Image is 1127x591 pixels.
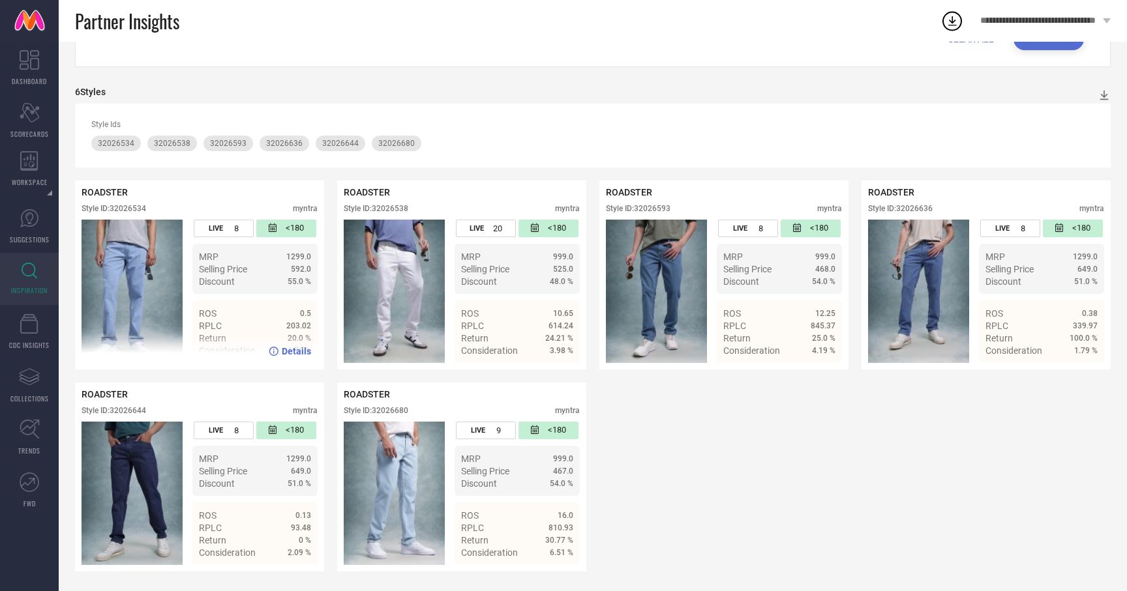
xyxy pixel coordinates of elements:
span: 0.38 [1082,309,1098,318]
span: 55.0 % [288,277,311,286]
span: Selling Price [723,264,772,274]
span: 20 [493,223,502,233]
a: Details [531,369,573,379]
div: Number of days since the style was first listed on the platform [256,220,316,237]
span: 3.98 % [550,346,573,355]
span: ROS [985,308,1003,319]
div: Style ID: 32026534 [82,204,146,213]
span: 2.09 % [288,548,311,557]
span: 467.0 [553,467,573,476]
a: Details [531,571,573,581]
span: Return [199,535,226,545]
span: MRP [723,252,743,262]
div: myntra [293,406,318,415]
span: ROADSTER [82,187,128,197]
div: Click to view image [868,220,969,363]
span: Consideration [461,345,518,356]
span: 1299.0 [1073,252,1098,261]
div: myntra [555,406,580,415]
span: ROADSTER [82,389,128,399]
span: Selling Price [461,264,509,274]
span: 1.79 % [1074,346,1098,355]
div: Number of days since the style was first listed on the platform [256,422,316,439]
span: RPLC [461,523,484,533]
span: 0.13 [295,511,311,520]
span: 54.0 % [812,277,835,286]
div: myntra [293,204,318,213]
div: Style ID: 32026593 [606,204,670,213]
div: Number of days since the style was first listed on the platform [518,422,579,439]
img: Style preview image [606,220,707,363]
span: ROS [723,308,741,319]
span: 10.65 [553,309,573,318]
span: 999.0 [553,252,573,261]
span: 845.37 [811,321,835,330]
span: ROS [199,510,217,521]
span: 525.0 [553,265,573,274]
div: Click to view image [606,220,707,363]
div: Style ID: 32026644 [82,406,146,415]
span: Consideration [461,547,518,558]
img: Style preview image [82,220,183,363]
span: Details [1068,369,1098,379]
span: LIVE [471,426,485,435]
span: 1299.0 [286,252,311,261]
span: 999.0 [553,454,573,463]
div: Click to view image [344,422,445,565]
span: LIVE [209,426,223,435]
img: Style preview image [82,422,183,565]
div: Number of days the style has been live on the platform [456,422,516,439]
a: Details [269,571,311,581]
span: COLLECTIONS [10,394,49,403]
span: Details [282,571,311,581]
span: 12.25 [815,309,835,318]
span: Discount [199,478,235,489]
span: 48.0 % [550,277,573,286]
img: Style preview image [344,422,445,565]
span: 999.0 [815,252,835,261]
span: RPLC [199,321,222,331]
span: 32026538 [154,139,190,148]
span: 32026636 [266,139,303,148]
span: 6.51 % [550,548,573,557]
span: <180 [810,223,828,234]
span: 16.0 [558,511,573,520]
span: 203.02 [286,321,311,330]
span: 649.0 [1077,265,1098,274]
span: MRP [199,252,218,262]
span: 4.19 % [812,346,835,355]
span: 32026644 [322,139,359,148]
span: Details [806,369,835,379]
span: <180 [286,425,304,436]
span: MRP [985,252,1005,262]
span: 100.0 % [1070,334,1098,343]
span: MRP [461,252,481,262]
div: Number of days the style has been live on the platform [456,220,516,237]
img: Style preview image [344,220,445,363]
img: Style preview image [868,220,969,363]
span: Selling Price [199,466,247,476]
span: 649.0 [291,467,311,476]
span: 32026593 [210,139,247,148]
span: 0 % [299,536,311,545]
span: INSPIRATION [11,285,48,295]
span: 339.97 [1073,321,1098,330]
span: 51.0 % [1074,277,1098,286]
span: ROADSTER [606,187,652,197]
div: Style Ids [91,120,1094,129]
div: Number of days the style has been live on the platform [194,422,254,439]
span: ROS [199,308,217,319]
span: 8 [234,425,239,435]
span: Consideration [985,345,1042,356]
span: <180 [548,425,566,436]
span: MRP [199,454,218,464]
span: <180 [548,223,566,234]
span: MRP [461,454,481,464]
span: 0.5 [300,309,311,318]
div: Style ID: 32026680 [344,406,408,415]
span: Discount [199,276,235,287]
span: 8 [759,223,763,233]
span: Discount [461,478,497,489]
span: 30.77 % [545,536,573,545]
span: Discount [461,276,497,287]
